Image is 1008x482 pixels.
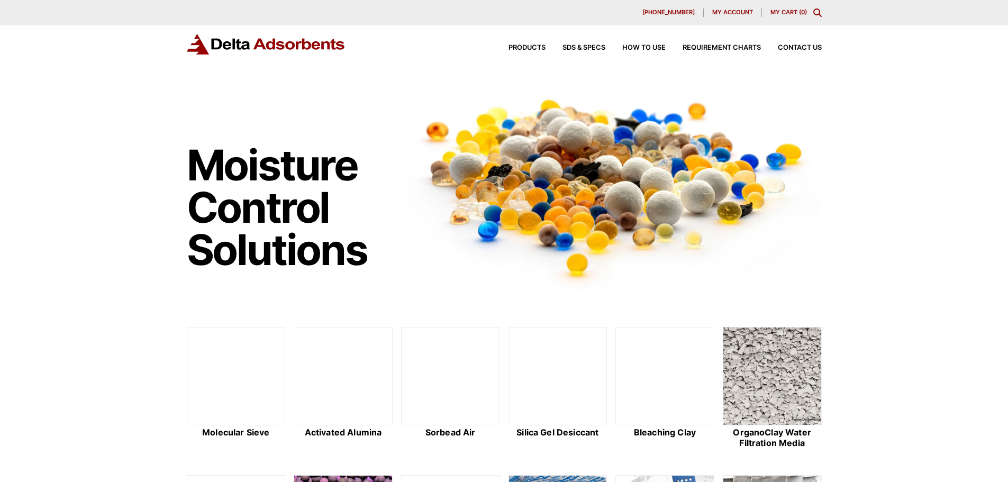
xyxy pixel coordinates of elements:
h2: OrganoClay Water Filtration Media [723,428,822,448]
h2: Silica Gel Desiccant [508,428,607,438]
span: Products [508,44,546,51]
span: 0 [801,8,805,16]
a: Requirement Charts [666,44,761,51]
a: SDS & SPECS [546,44,605,51]
a: How to Use [605,44,666,51]
h2: Activated Alumina [294,428,393,438]
h2: Sorbead Air [401,428,500,438]
a: Bleaching Clay [615,327,714,450]
a: Molecular Sieve [187,327,286,450]
a: OrganoClay Water Filtration Media [723,327,822,450]
a: My account [704,8,762,17]
a: Silica Gel Desiccant [508,327,607,450]
h2: Bleaching Clay [615,428,714,438]
span: How to Use [622,44,666,51]
span: SDS & SPECS [562,44,605,51]
img: Delta Adsorbents [187,34,346,54]
a: Products [492,44,546,51]
a: Activated Alumina [294,327,393,450]
h2: Molecular Sieve [187,428,286,438]
a: [PHONE_NUMBER] [634,8,704,17]
img: Image [401,80,822,293]
span: Requirement Charts [683,44,761,51]
a: Contact Us [761,44,822,51]
div: Toggle Modal Content [813,8,822,17]
a: Sorbead Air [401,327,500,450]
a: My Cart (0) [770,8,807,16]
span: [PHONE_NUMBER] [642,10,695,15]
span: Contact Us [778,44,822,51]
span: My account [712,10,753,15]
h1: Moisture Control Solutions [187,144,391,271]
